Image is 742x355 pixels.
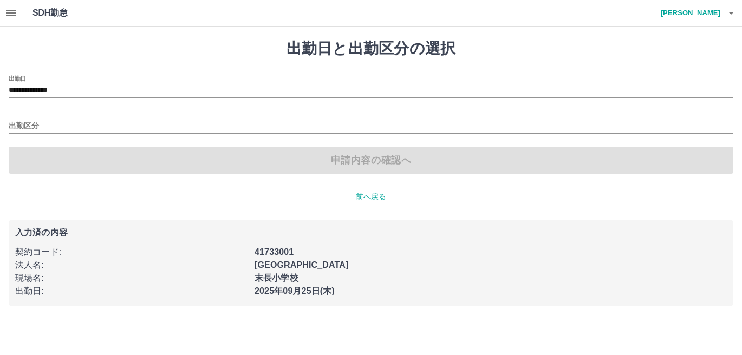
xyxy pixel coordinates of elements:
label: 出勤日 [9,74,26,82]
p: 法人名 : [15,259,248,272]
p: 契約コード : [15,246,248,259]
b: [GEOGRAPHIC_DATA] [255,260,349,269]
p: 現場名 : [15,272,248,285]
b: 41733001 [255,247,294,257]
p: 入力済の内容 [15,228,727,237]
h1: 出勤日と出勤区分の選択 [9,40,733,58]
b: 2025年09月25日(木) [255,286,335,295]
b: 末長小学校 [255,273,298,282]
p: 出勤日 : [15,285,248,298]
p: 前へ戻る [9,191,733,202]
